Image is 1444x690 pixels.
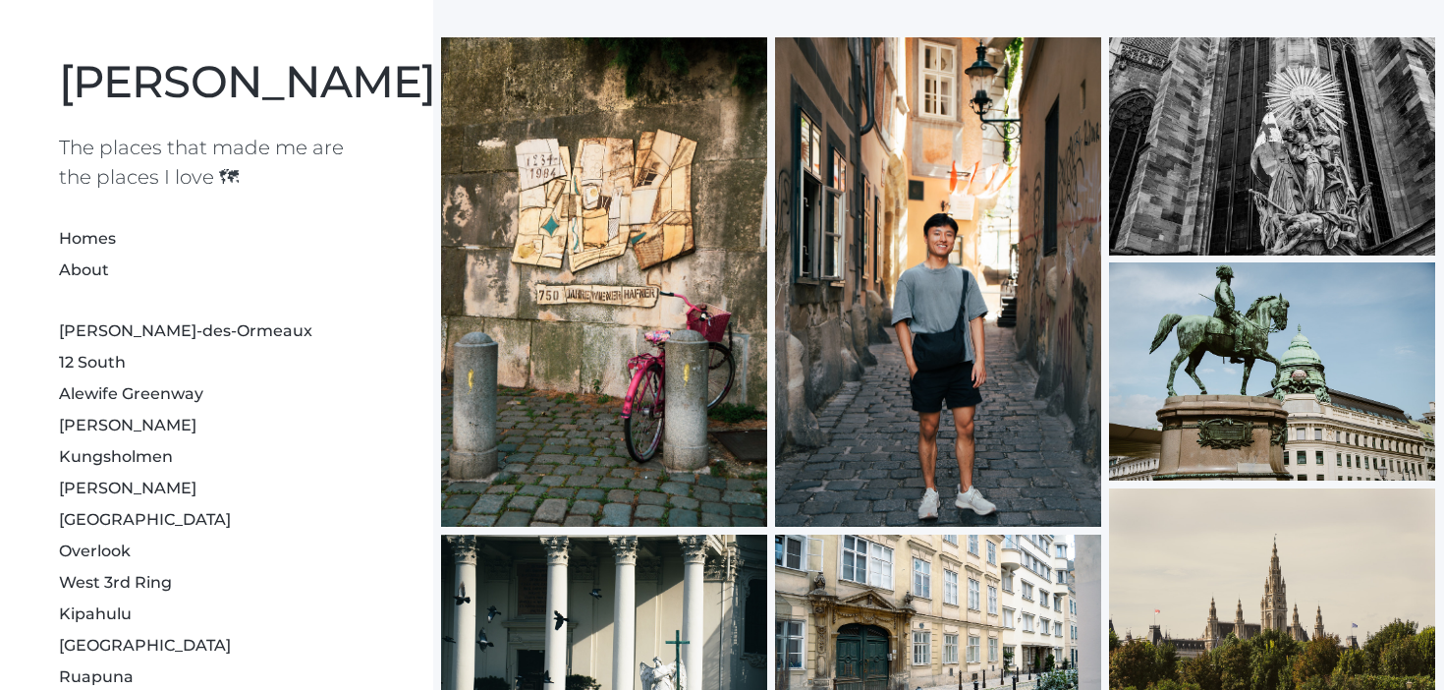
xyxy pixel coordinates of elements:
[59,133,374,192] h1: The places that made me are the places I love 🗺
[59,384,203,403] a: Alewife Greenway
[59,636,231,655] a: [GEOGRAPHIC_DATA]
[59,604,132,623] a: Kipahulu
[59,416,196,434] a: [PERSON_NAME]
[59,479,196,497] a: [PERSON_NAME]
[59,353,126,372] a: 12 South
[59,573,172,592] a: West 3rd Ring
[59,447,173,466] a: Kungsholmen
[59,667,134,686] a: Ruapuna
[59,510,231,529] a: [GEOGRAPHIC_DATA]
[59,229,116,248] a: Homes
[59,321,312,340] a: [PERSON_NAME]-des-Ormeaux
[59,54,435,108] a: [PERSON_NAME]
[59,260,109,279] a: About
[59,542,131,560] a: Overlook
